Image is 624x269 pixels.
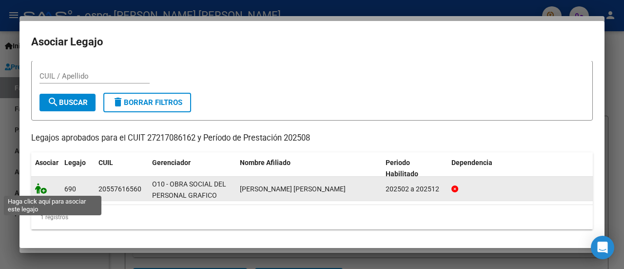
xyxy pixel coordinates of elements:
span: Asociar [35,159,58,166]
div: 1 registros [31,205,593,229]
span: Borrar Filtros [112,98,182,107]
span: Dependencia [451,159,492,166]
div: Open Intercom Messenger [591,236,614,259]
span: Periodo Habilitado [386,159,418,178]
span: Nombre Afiliado [240,159,291,166]
datatable-header-cell: Gerenciador [148,152,236,185]
span: 690 [64,185,76,193]
datatable-header-cell: Legajo [60,152,95,185]
button: Buscar [39,94,96,111]
mat-icon: search [47,96,59,108]
span: LOPEZ CRISTIANO ADRIEL [240,185,346,193]
h2: Asociar Legajo [31,33,593,51]
datatable-header-cell: CUIL [95,152,148,185]
span: Gerenciador [152,159,191,166]
span: O10 - OBRA SOCIAL DEL PERSONAL GRAFICO [152,180,226,199]
span: CUIL [98,159,113,166]
datatable-header-cell: Nombre Afiliado [236,152,382,185]
div: 20557616560 [98,184,141,195]
p: Legajos aprobados para el CUIT 27217086162 y Período de Prestación 202508 [31,132,593,145]
button: Borrar Filtros [103,93,191,112]
datatable-header-cell: Asociar [31,152,60,185]
span: Buscar [47,98,88,107]
div: 202502 a 202512 [386,184,444,195]
datatable-header-cell: Periodo Habilitado [382,152,448,185]
datatable-header-cell: Dependencia [448,152,593,185]
span: Legajo [64,159,86,166]
mat-icon: delete [112,96,124,108]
